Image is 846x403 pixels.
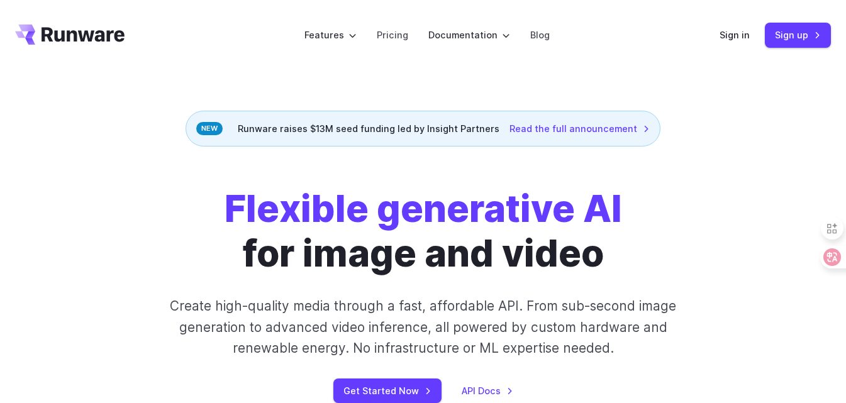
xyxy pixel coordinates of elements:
a: Go to / [15,25,125,45]
a: Get Started Now [333,378,442,403]
a: API Docs [462,384,513,398]
label: Features [304,28,357,42]
a: Sign up [765,23,831,47]
a: Read the full announcement [509,121,650,136]
a: Sign in [720,28,750,42]
a: Blog [530,28,550,42]
strong: Flexible generative AI [225,186,622,231]
div: Runware raises $13M seed funding led by Insight Partners [186,111,660,146]
label: Documentation [428,28,510,42]
p: Create high-quality media through a fast, affordable API. From sub-second image generation to adv... [162,295,684,358]
h1: for image and video [225,187,622,275]
a: Pricing [377,28,408,42]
